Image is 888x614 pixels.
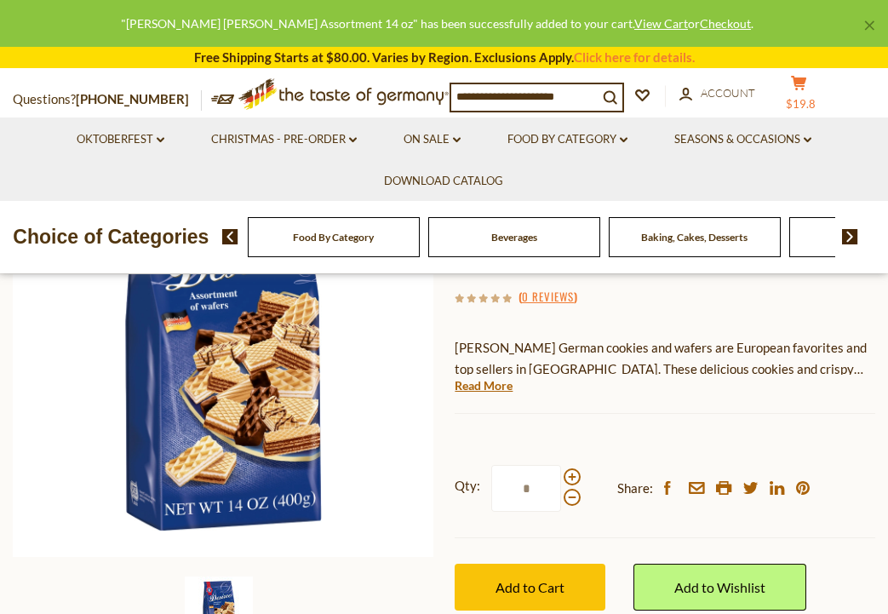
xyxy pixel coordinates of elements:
[507,130,627,149] a: Food By Category
[522,288,574,307] a: 0 Reviews
[491,465,561,512] input: Qty:
[634,16,688,31] a: View Cart
[773,75,824,118] button: $19.8
[77,130,164,149] a: Oktoberfest
[491,231,537,244] a: Beverages
[700,16,751,31] a: Checkout
[701,86,755,100] span: Account
[617,478,653,499] span: Share:
[518,288,577,305] span: ( )
[864,20,874,31] a: ×
[455,337,875,380] p: [PERSON_NAME] German cookies and wafers are European favorites and top sellers in [GEOGRAPHIC_DAT...
[211,130,357,149] a: Christmas - PRE-ORDER
[404,130,461,149] a: On Sale
[293,231,374,244] a: Food By Category
[222,229,238,244] img: previous arrow
[679,84,755,103] a: Account
[641,231,748,244] a: Baking, Cakes, Desserts
[674,130,811,149] a: Seasons & Occasions
[842,229,858,244] img: next arrow
[455,475,480,496] strong: Qty:
[14,14,861,33] div: "[PERSON_NAME] [PERSON_NAME] Assortment 14 oz" has been successfully added to your cart. or .
[574,49,695,65] a: Click here for details.
[455,377,513,394] a: Read More
[76,91,189,106] a: [PHONE_NUMBER]
[13,136,433,557] img: Hans Freitag Desiree Wafer Assortment
[455,564,605,611] button: Add to Cart
[384,172,503,191] a: Download Catalog
[496,579,564,595] span: Add to Cart
[633,564,806,611] a: Add to Wishlist
[786,97,816,111] span: $19.8
[13,89,202,111] p: Questions?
